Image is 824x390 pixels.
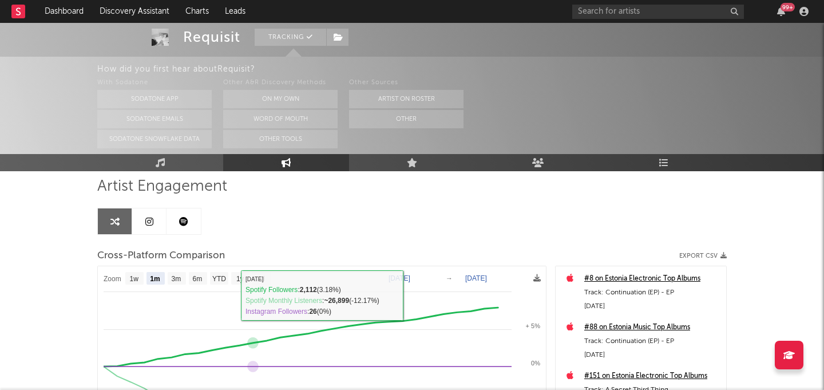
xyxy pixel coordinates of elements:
button: Word Of Mouth [223,110,338,128]
text: [DATE] [465,274,487,282]
div: Track: Continuation (EP) - EP [584,286,720,300]
button: Artist on Roster [349,90,463,108]
button: On My Own [223,90,338,108]
div: Other A&R Discovery Methods [223,76,338,90]
text: → [446,274,453,282]
button: Other [349,110,463,128]
button: Sodatone Emails [97,110,212,128]
span: Artist Engagement [97,180,227,194]
div: [DATE] [584,300,720,313]
text: 3m [172,275,181,283]
text: [DATE] [389,274,410,282]
div: How did you first hear about Requisit ? [97,62,824,76]
button: 99+ [777,7,785,16]
text: 0% [531,360,540,367]
div: [DATE] [584,348,720,362]
button: Tracking [255,29,326,46]
button: Sodatone Snowflake Data [97,130,212,148]
text: 1m [150,275,160,283]
a: #151 on Estonia Electronic Top Albums [584,369,720,383]
button: Export CSV [679,253,727,259]
div: Track: Continuation (EP) - EP [584,334,720,348]
text: YTD [212,275,226,283]
a: #88 on Estonia Music Top Albums [584,321,720,334]
text: + 5% [526,322,541,329]
div: Other Sources [349,76,463,90]
text: 1w [130,275,139,283]
button: Sodatone App [97,90,212,108]
input: Search for artists [572,5,744,19]
text: Zoom [104,275,121,283]
div: Requisit [183,29,240,46]
a: #8 on Estonia Electronic Top Albums [584,272,720,286]
text: 1y [236,275,244,283]
text: 6m [193,275,203,283]
text: All [257,275,264,283]
div: 99 + [781,3,795,11]
button: Other Tools [223,130,338,148]
span: Cross-Platform Comparison [97,249,225,263]
div: With Sodatone [97,76,212,90]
